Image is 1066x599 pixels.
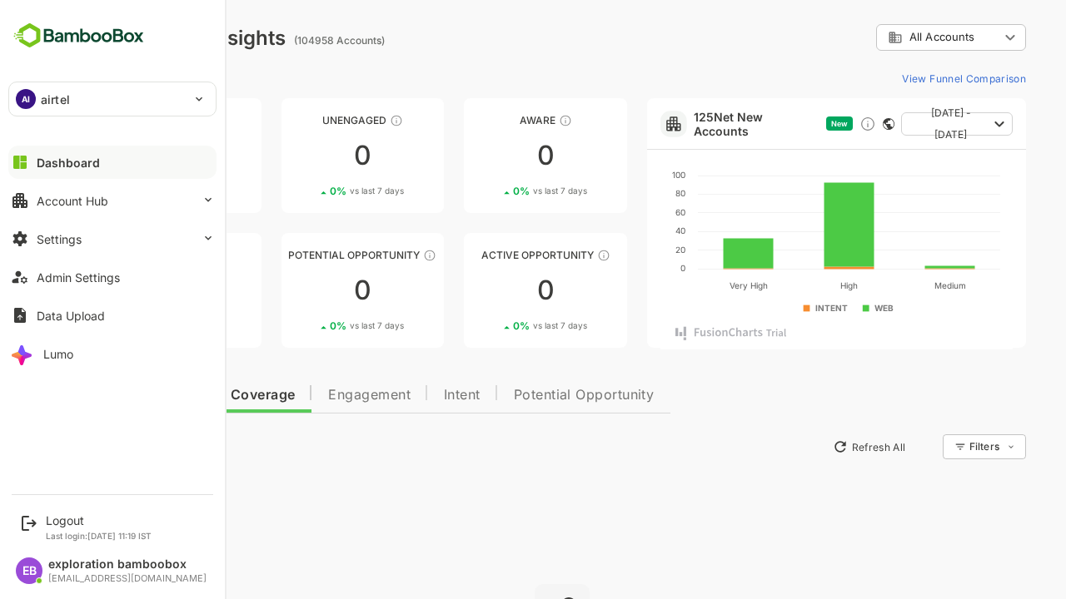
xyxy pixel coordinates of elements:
[271,319,346,332] div: 0 %
[406,249,569,261] div: Active Opportunity
[829,30,941,45] div: All Accounts
[773,119,790,128] span: New
[141,249,154,262] div: These accounts are warm, further nurturing would qualify them to MQAs
[8,184,217,217] button: Account Hub
[46,513,152,527] div: Logout
[40,277,203,304] div: 0
[843,112,954,136] button: [DATE] - [DATE]
[148,114,162,127] div: These accounts have not been engaged with for a defined time period
[89,319,163,332] div: 0 %
[46,531,152,541] p: Last login: [DATE] 11:19 IST
[617,188,627,198] text: 80
[8,222,217,255] button: Settings
[8,337,217,370] button: Lumo
[37,194,108,208] div: Account Hub
[782,280,799,291] text: High
[456,389,596,402] span: Potential Opportunity
[223,249,386,261] div: Potential Opportunity
[89,185,163,197] div: 0 %
[617,225,627,235] text: 40
[539,249,552,262] div: These accounts have open opportunities which might be at any of the Sales Stages
[455,185,529,197] div: 0 %
[455,319,529,332] div: 0 %
[8,260,217,294] button: Admin Settings
[40,249,203,261] div: Engaged
[48,573,207,584] div: [EMAIL_ADDRESS][DOMAIN_NAME]
[475,185,529,197] span: vs last 7 days
[911,440,941,453] div: Filters
[223,233,386,348] a: Potential OpportunityThese accounts are MQAs and can be passed on to Inside Sales00%vs last 7 days
[767,433,854,460] button: Refresh All
[40,233,203,348] a: EngagedThese accounts are warm, further nurturing would qualify them to MQAs00%vs last 7 days
[365,249,378,262] div: These accounts are MQAs and can be passed on to Inside Sales
[8,20,149,52] img: BambooboxFullLogoMark.5f36c76dfaba33ec1ec1367b70bb1252.svg
[16,557,42,584] div: EB
[856,102,929,146] span: [DATE] - [DATE]
[614,170,627,180] text: 100
[291,185,346,197] span: vs last 7 days
[501,114,514,127] div: These accounts have just entered the buying cycle and need further nurturing
[40,432,162,462] button: New Insights
[37,309,105,323] div: Data Upload
[475,319,529,332] span: vs last 7 days
[48,557,207,572] div: exploration bamboobox
[223,98,386,213] a: UnengagedThese accounts have not shown enough engagement and need nurturing00%vs last 7 days
[406,98,569,213] a: AwareThese accounts have just entered the buying cycle and need further nurturing00%vs last 7 days
[331,114,345,127] div: These accounts have not shown enough engagement and need nurturing
[37,156,100,170] div: Dashboard
[40,114,203,126] div: Unreached
[837,65,968,92] button: View Funnel Comparison
[40,98,203,213] a: UnreachedThese accounts have not been engaged with for a defined time period00%vs last 7 days
[40,26,227,50] div: Dashboard Insights
[109,185,163,197] span: vs last 7 days
[9,82,216,116] div: AIairtel
[801,116,818,132] div: Discover new ICP-fit accounts showing engagement — via intent surges, anonymous website visits, L...
[37,232,82,246] div: Settings
[8,299,217,332] button: Data Upload
[622,263,627,273] text: 0
[236,34,331,47] ag: (104958 Accounts)
[635,110,761,138] a: 125Net New Accounts
[57,389,237,402] span: Data Quality and Coverage
[406,142,569,169] div: 0
[875,280,907,290] text: Medium
[109,319,163,332] span: vs last 7 days
[617,245,627,255] text: 20
[909,432,968,462] div: Filters
[291,319,346,332] span: vs last 7 days
[406,233,569,348] a: Active OpportunityThese accounts have open opportunities which might be at any of the Sales Stage...
[16,89,36,109] div: AI
[818,22,968,54] div: All Accounts
[41,91,70,108] p: airtel
[8,146,217,179] button: Dashboard
[223,277,386,304] div: 0
[270,389,352,402] span: Engagement
[670,280,709,291] text: Very High
[617,207,627,217] text: 60
[271,185,346,197] div: 0 %
[406,277,569,304] div: 0
[851,31,916,43] span: All Accounts
[406,114,569,126] div: Aware
[223,114,386,126] div: Unengaged
[223,142,386,169] div: 0
[824,118,836,130] div: This card does not support filter and segments
[40,142,203,169] div: 0
[386,389,422,402] span: Intent
[37,270,120,285] div: Admin Settings
[43,347,73,361] div: Lumo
